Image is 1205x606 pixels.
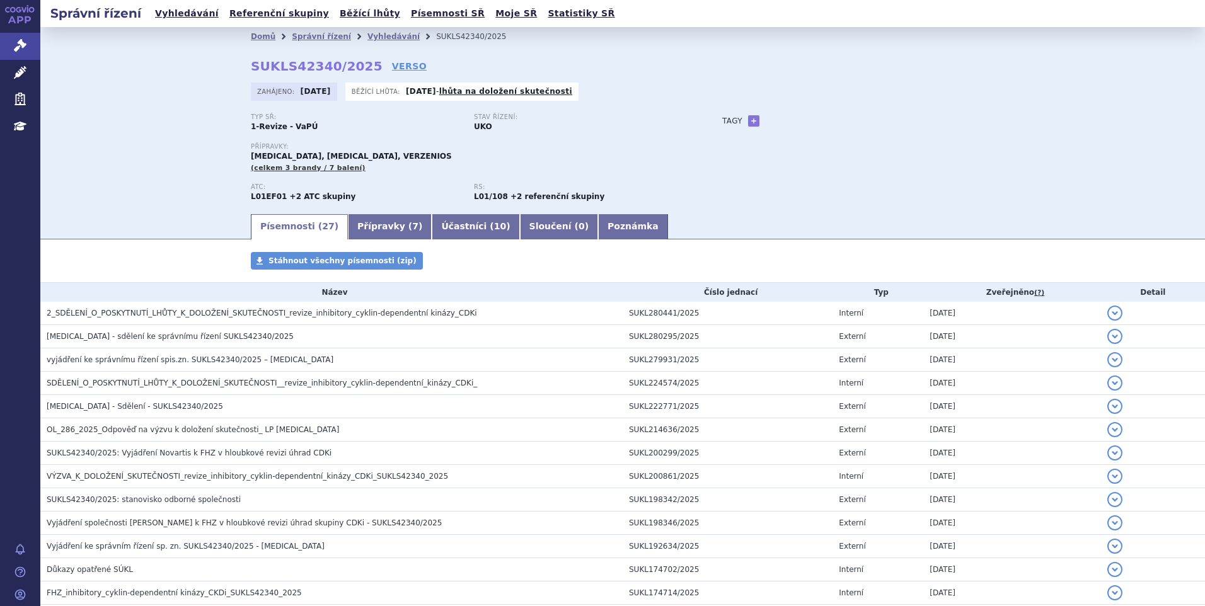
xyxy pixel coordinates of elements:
[1107,515,1122,530] button: detail
[623,488,833,512] td: SUKL198342/2025
[1034,289,1044,297] abbr: (?)
[1107,422,1122,437] button: detail
[510,192,604,201] strong: +2 referenční skupiny
[623,418,833,442] td: SUKL214636/2025
[251,143,697,151] p: Přípravky:
[268,256,417,265] span: Stáhnout všechny písemnosti (zip)
[47,542,325,551] span: Vyjádření ke správním řízení sp. zn. SUKLS42340/2025 - IBRANCE
[40,4,151,22] h2: Správní řízení
[1107,399,1122,414] button: detail
[839,355,865,364] span: Externí
[839,425,865,434] span: Externí
[257,86,297,96] span: Zahájeno:
[839,588,863,597] span: Interní
[432,214,519,239] a: Účastníci (10)
[839,565,863,574] span: Interní
[923,512,1100,535] td: [DATE]
[839,449,865,457] span: Externí
[623,372,833,395] td: SUKL224574/2025
[47,332,294,341] span: IBRANCE - sdělení ke správnímu řízení SUKLS42340/2025
[839,332,865,341] span: Externí
[923,325,1100,348] td: [DATE]
[348,214,432,239] a: Přípravky (7)
[439,87,572,96] a: lhůta na doložení skutečnosti
[1107,445,1122,460] button: detail
[474,113,684,121] p: Stav řízení:
[923,465,1100,488] td: [DATE]
[923,488,1100,512] td: [DATE]
[923,442,1100,465] td: [DATE]
[623,325,833,348] td: SUKL280295/2025
[923,372,1100,395] td: [DATE]
[579,221,585,231] span: 0
[47,355,333,364] span: vyjádření ke správnímu řízení spis.zn. SUKLS42340/2025 – Ibrance
[1107,585,1122,600] button: detail
[47,588,302,597] span: FHZ_inhibitory_cyklin-dependentní kinázy_CKDi_SUKLS42340_2025
[47,495,241,504] span: SUKLS42340/2025: stanovisko odborné společnosti
[392,60,427,72] a: VERSO
[251,252,423,270] a: Stáhnout všechny písemnosti (zip)
[474,192,508,201] strong: palbociklib
[1107,329,1122,344] button: detail
[151,5,222,22] a: Vyhledávání
[407,5,488,22] a: Písemnosti SŘ
[412,221,418,231] span: 7
[251,192,287,201] strong: PALBOCIKLIB
[336,5,404,22] a: Běžící lhůty
[1107,539,1122,554] button: detail
[1101,283,1205,302] th: Detail
[322,221,334,231] span: 27
[494,221,506,231] span: 10
[623,581,833,605] td: SUKL174714/2025
[406,86,572,96] p: -
[923,535,1100,558] td: [DATE]
[833,283,923,302] th: Typ
[722,113,742,129] h3: Tagy
[251,164,366,172] span: (celkem 3 brandy / 7 balení)
[623,558,833,581] td: SUKL174702/2025
[251,214,348,239] a: Písemnosti (27)
[623,442,833,465] td: SUKL200299/2025
[839,379,863,387] span: Interní
[251,152,452,161] span: [MEDICAL_DATA], [MEDICAL_DATA], VERZENIOS
[47,309,477,317] span: 2_SDĚLENÍ_O_POSKYTNUTÍ_LHŮTY_K_DOLOŽENÍ_SKUTEČNOSTI_revize_inhibitory_cyklin-dependentní kinázy_CDKi
[47,402,223,411] span: IBRANCE - Sdělení - SUKLS42340/2025
[623,302,833,325] td: SUKL280441/2025
[40,283,623,302] th: Název
[1107,492,1122,507] button: detail
[923,558,1100,581] td: [DATE]
[544,5,618,22] a: Statistiky SŘ
[226,5,333,22] a: Referenční skupiny
[436,27,522,46] li: SUKLS42340/2025
[290,192,356,201] strong: +2 ATC skupiny
[623,395,833,418] td: SUKL222771/2025
[839,518,865,527] span: Externí
[839,309,863,317] span: Interní
[598,214,668,239] a: Poznámka
[623,512,833,535] td: SUKL198346/2025
[251,122,318,131] strong: 1-Revize - VaPÚ
[839,402,865,411] span: Externí
[923,283,1100,302] th: Zveřejněno
[1107,562,1122,577] button: detail
[251,113,461,121] p: Typ SŘ:
[923,581,1100,605] td: [DATE]
[1107,375,1122,391] button: detail
[47,565,133,574] span: Důkazy opatřené SÚKL
[251,59,383,74] strong: SUKLS42340/2025
[1107,306,1122,321] button: detail
[292,32,351,41] a: Správní řízení
[301,87,331,96] strong: [DATE]
[923,418,1100,442] td: [DATE]
[748,115,759,127] a: +
[47,449,332,457] span: SUKLS42340/2025: Vyjádření Novartis k FHZ v hloubkové revizi úhrad CDKi
[623,465,833,488] td: SUKL200861/2025
[923,395,1100,418] td: [DATE]
[623,348,833,372] td: SUKL279931/2025
[923,302,1100,325] td: [DATE]
[1107,469,1122,484] button: detail
[474,122,492,131] strong: UKO
[923,348,1100,372] td: [DATE]
[623,283,833,302] th: Číslo jednací
[47,518,442,527] span: Vyjádření společnosti Eli Lilly k FHZ v hloubkové revizi úhrad skupiny CDKi - SUKLS42340/2025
